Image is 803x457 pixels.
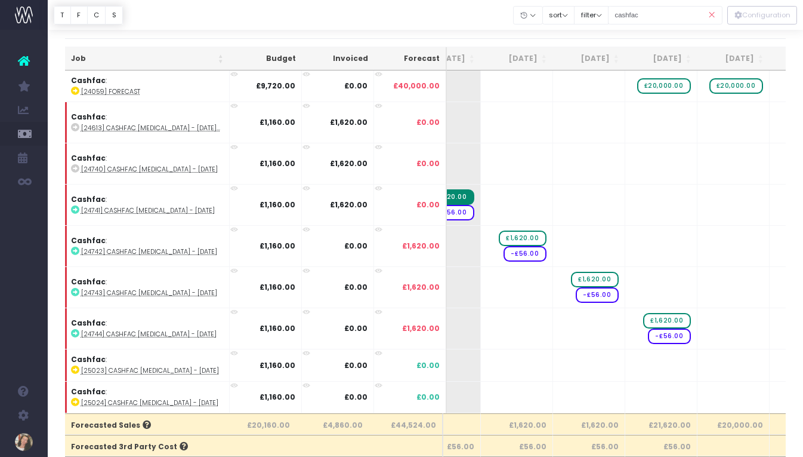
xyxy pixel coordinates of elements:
strong: Cashfac [71,75,106,85]
th: £56.00 [553,435,625,456]
div: Vertical button group [54,6,123,24]
strong: £0.00 [344,360,367,370]
th: £20,000.00 [697,413,770,435]
th: £56.00 [481,435,553,456]
th: Forecasted 3rd Party Cost [65,435,224,456]
span: wayahead Cost Forecast Item [576,287,618,303]
strong: £0.00 [344,323,367,333]
button: T [54,6,71,24]
span: wayahead Cost Forecast Item [431,205,474,220]
span: wayahead Sales Forecast Item [571,272,618,287]
span: £1,620.00 [402,323,440,334]
strong: £1,160.00 [260,117,295,127]
th: Budget [230,47,302,70]
span: £1,620.00 [402,282,440,293]
button: sort [542,6,575,24]
th: £1,620.00 [553,413,625,435]
th: £1,620.00 [481,413,553,435]
input: Search... [608,6,722,24]
button: F [70,6,88,24]
th: Invoiced [302,47,374,70]
strong: Cashfac [71,235,106,246]
th: £21,620.00 [625,413,697,435]
abbr: [24740] Cashfac retainer - Aug 25 [81,165,218,174]
span: Streamtime Invoice: ST7069 – [24741] Cashfac retainer - Sep 25 [427,189,474,205]
span: £0.00 [416,200,440,210]
span: £1,620.00 [402,241,440,251]
strong: £1,160.00 [260,323,295,333]
abbr: [24742] Cashfac retainer - Oct 25 [81,247,217,256]
th: Dec 25: activate to sort column ascending [625,47,697,70]
strong: £1,620.00 [330,200,367,210]
span: £0.00 [416,392,440,403]
strong: £0.00 [344,241,367,251]
th: £44,524.00 [369,413,443,435]
abbr: [25023] Cashfac retainer - Jan 26 [81,366,219,375]
img: images/default_profile_image.png [15,433,33,451]
strong: £1,160.00 [260,200,295,210]
abbr: [24743] Cashfac retainer - Nov 25 [81,289,217,297]
th: £20,160.00 [223,413,297,435]
td: : [65,308,230,349]
strong: Cashfac [71,354,106,364]
span: wayahead Sales Forecast Item [709,78,763,94]
abbr: [24613] Cashfac retainer - July 25 [81,124,220,133]
span: wayahead Cost Forecast Item [504,246,546,262]
td: : [65,102,230,143]
div: Vertical button group [727,6,797,24]
button: filter [574,6,609,24]
td: : [65,413,230,444]
strong: Cashfac [71,112,106,122]
th: £4,860.00 [295,413,369,435]
strong: Cashfac [71,277,106,287]
abbr: [24741] Cashfac retainer - Sep 25 [81,206,215,215]
abbr: [24744] Cashfac retainer - Dec 25 [81,330,217,339]
span: wayahead Sales Forecast Item [499,231,546,246]
button: Configuration [727,6,797,24]
th: Forecast [374,47,447,70]
th: Nov 25: activate to sort column ascending [553,47,625,70]
strong: £0.00 [344,282,367,292]
strong: Cashfac [71,153,106,163]
td: : [65,184,230,225]
button: S [105,6,123,24]
span: Forecasted Sales [71,420,151,431]
td: : [65,70,230,102]
strong: £1,160.00 [260,392,295,402]
th: Oct 25: activate to sort column ascending [481,47,553,70]
strong: £1,160.00 [260,241,295,251]
td: : [65,266,230,308]
strong: £1,620.00 [330,158,367,168]
td: : [65,349,230,381]
span: £40,000.00 [393,81,440,91]
span: wayahead Sales Forecast Item [637,78,691,94]
span: £0.00 [416,158,440,169]
th: £56.00 [625,435,697,456]
span: wayahead Sales Forecast Item [643,313,690,329]
th: Jan 26: activate to sort column ascending [697,47,770,70]
strong: £9,720.00 [256,81,295,91]
abbr: [24059] Forecast [81,87,140,96]
th: £56.00 [409,435,481,456]
button: C [87,6,106,24]
td: : [65,225,230,266]
strong: £0.00 [344,392,367,402]
strong: £1,160.00 [260,360,295,370]
abbr: [25024] Cashfac retainer - Feb 26 [81,398,218,407]
td: : [65,143,230,184]
strong: Cashfac [71,318,106,328]
span: £0.00 [416,117,440,128]
strong: £1,160.00 [260,282,295,292]
strong: Cashfac [71,194,106,204]
strong: £1,160.00 [260,158,295,168]
span: £0.00 [416,360,440,371]
span: wayahead Cost Forecast Item [648,329,690,344]
td: : [65,381,230,413]
strong: Cashfac [71,387,106,397]
strong: £0.00 [344,81,367,91]
strong: £1,620.00 [330,117,367,127]
th: Job: activate to sort column ascending [65,47,230,70]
